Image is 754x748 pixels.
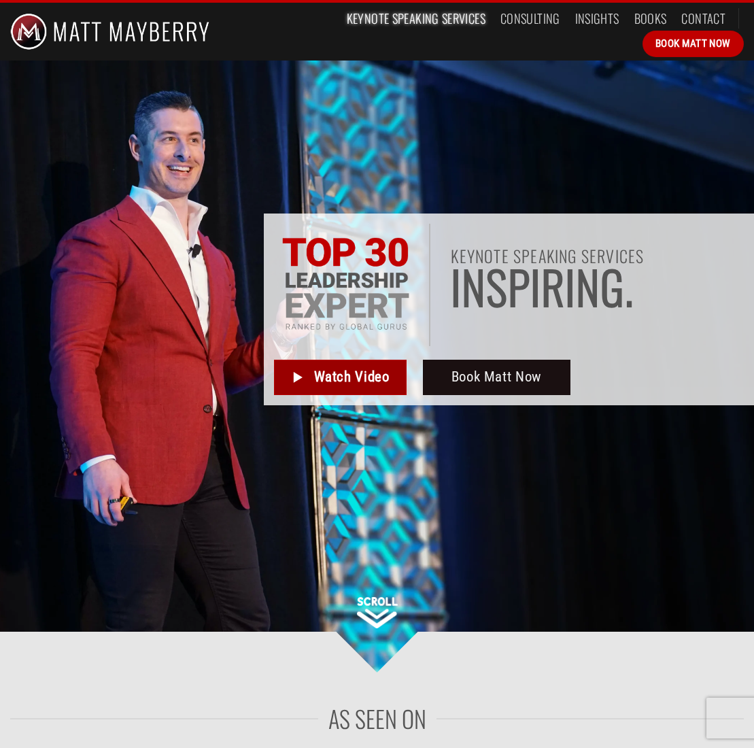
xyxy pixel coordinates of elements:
[347,6,485,31] a: Keynote Speaking Services
[625,264,634,309] span: .
[357,597,398,628] img: Scroll Down
[451,264,462,309] span: I
[451,366,542,388] span: Book Matt Now
[451,248,744,264] h1: Keynote Speaking Services
[565,264,576,309] span: i
[575,6,619,31] a: Insights
[576,264,600,309] span: n
[500,6,560,31] a: Consulting
[328,700,426,737] span: As Seen On
[314,366,390,388] span: Watch Video
[600,264,625,309] span: g
[10,3,209,61] img: Matt Mayberry
[541,264,565,309] span: r
[681,6,725,31] a: Contact
[508,264,530,309] span: p
[634,6,667,31] a: Books
[655,35,731,52] span: Book Matt Now
[462,264,486,309] span: n
[530,264,541,309] span: i
[642,31,744,56] a: Book Matt Now
[281,237,410,333] img: Top 30 Leadership Experts
[274,360,407,395] a: Watch Video
[423,360,570,395] a: Book Matt Now
[486,264,508,309] span: s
